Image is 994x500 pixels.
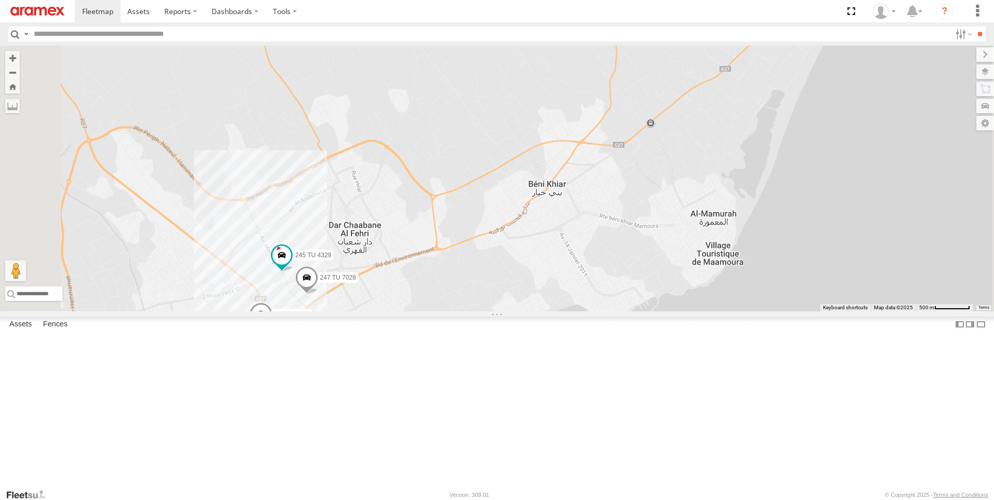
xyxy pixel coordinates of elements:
[5,260,26,281] button: Drag Pegman onto the map to open Street View
[976,116,994,130] label: Map Settings
[5,51,20,65] button: Zoom in
[954,317,965,332] label: Dock Summary Table to the Left
[823,304,868,311] button: Keyboard shortcuts
[885,492,988,498] div: © Copyright 2025 -
[919,305,934,310] span: 500 m
[4,317,37,332] label: Assets
[295,251,331,258] span: 245 TU 4329
[320,274,356,281] span: 247 TU 7028
[450,492,489,498] div: Version: 309.01
[6,490,54,500] a: Visit our Website
[933,492,988,498] a: Terms and Conditions
[951,27,974,42] label: Search Filter Options
[5,80,20,94] button: Zoom Home
[976,317,986,332] label: Hide Summary Table
[38,317,73,332] label: Fences
[916,304,973,311] button: Map Scale: 500 m per 65 pixels
[5,99,20,113] label: Measure
[978,306,989,310] a: Terms (opens in new tab)
[936,3,953,20] i: ?
[874,305,913,310] span: Map data ©2025
[10,7,64,16] img: aramex-logo.svg
[869,4,899,19] div: Zied Bensalem
[5,65,20,80] button: Zoom out
[965,317,975,332] label: Dock Summary Table to the Right
[274,310,310,318] span: 246 TU 8283
[22,27,30,42] label: Search Query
